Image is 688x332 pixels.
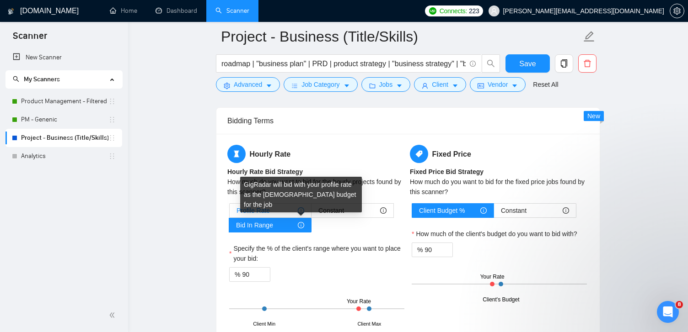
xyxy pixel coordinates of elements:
span: caret-down [452,82,458,89]
span: My Scanners [13,75,60,83]
span: Save [519,58,536,69]
span: info-circle [480,207,487,214]
b: Fixed Price Bid Strategy [410,168,484,175]
div: Bidding Terms [227,108,589,134]
span: Bid In Range [236,218,273,232]
span: info-circle [470,61,476,67]
button: barsJob Categorycaret-down [284,77,357,92]
span: Constant [501,204,527,217]
button: idcardVendorcaret-down [470,77,526,92]
span: caret-down [266,82,272,89]
div: Client Max [357,320,381,328]
a: Reset All [533,79,558,90]
button: folderJobscaret-down [361,77,411,92]
span: search [13,76,19,82]
b: Hourly Rate Bid Strategy [227,168,303,175]
span: setting [224,82,230,89]
span: Jobs [379,79,393,90]
button: delete [578,54,597,73]
img: upwork-logo.png [429,7,436,15]
span: Scanner [5,29,54,48]
span: Vendor [488,79,508,90]
span: idcard [478,82,484,89]
input: Specify the % of the client's range where you want to place your bid: [242,268,270,281]
a: PM - Genenic [21,111,108,129]
span: info-circle [380,207,387,214]
span: setting [670,7,684,15]
button: Save [505,54,550,73]
h5: Hourly Rate [227,145,406,163]
input: How much of the client's budget do you want to bid with? [425,243,452,257]
span: caret-down [396,82,403,89]
span: 223 [469,6,479,16]
li: Product Management - Filtered [5,92,122,111]
a: Product Management - Filtered [21,92,108,111]
span: search [482,59,500,68]
span: hourglass [227,145,246,163]
div: Your Rate [347,297,371,306]
span: holder [108,98,116,105]
iframe: Intercom live chat [657,301,679,323]
span: Advanced [234,79,262,90]
a: dashboardDashboard [156,7,197,15]
span: tag [410,145,428,163]
div: Client's Budget [483,295,519,304]
span: My Scanners [24,75,60,83]
span: edit [583,31,595,42]
img: logo [8,4,14,19]
a: Analytics [21,147,108,165]
span: user [422,82,428,89]
span: holder [108,153,116,160]
span: double-left [109,311,118,320]
input: Search Freelance Jobs... [221,58,466,69]
label: Specify the % of the client's range where you want to place your bid: [229,243,404,263]
span: Client [432,79,448,90]
li: Analytics [5,147,122,165]
button: setting [670,4,684,18]
span: Connects: [440,6,467,16]
span: Job Category [301,79,339,90]
a: homeHome [110,7,137,15]
a: searchScanner [215,7,249,15]
button: copy [555,54,573,73]
span: user [491,8,497,14]
span: Client Budget % [419,204,465,217]
h5: Fixed Price [410,145,589,163]
span: folder [369,82,376,89]
span: delete [579,59,596,68]
div: Client Min [253,320,275,328]
span: holder [108,116,116,123]
a: setting [670,7,684,15]
a: New Scanner [13,48,115,67]
li: PM - Genenic [5,111,122,129]
div: How much do you want to bid for the fixed price jobs found by this scanner? [410,177,589,197]
span: caret-down [511,82,518,89]
div: GigRadar will bid with your profile rate as the [DEMOGRAPHIC_DATA] budget for the job [240,177,362,212]
button: settingAdvancedcaret-down [216,77,280,92]
li: Project - Business (Title/Skills) [5,129,122,147]
li: New Scanner [5,48,122,67]
input: Scanner name... [221,25,581,48]
div: How much do you want to bid for the hourly projects found by this scanner? [227,177,406,197]
span: New [587,112,600,120]
span: info-circle [563,207,569,214]
a: Project - Business (Title/Skills) [21,129,108,147]
span: bars [291,82,298,89]
button: search [482,54,500,73]
span: copy [555,59,573,68]
label: How much of the client's budget do you want to bid with? [412,229,577,239]
span: caret-down [344,82,350,89]
button: userClientcaret-down [414,77,466,92]
div: Your Rate [480,273,505,281]
span: holder [108,134,116,142]
span: Profile Rate [236,204,270,217]
span: 8 [676,301,683,308]
span: info-circle [298,222,304,228]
